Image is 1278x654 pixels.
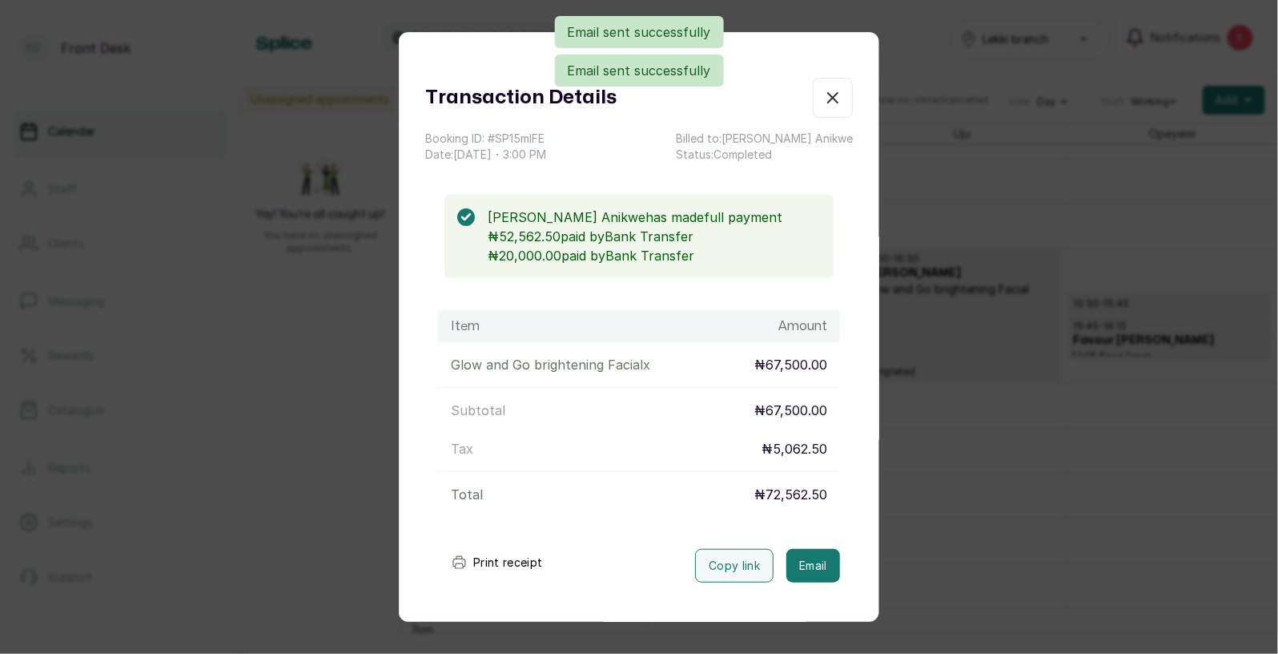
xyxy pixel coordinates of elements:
[488,246,821,265] p: ₦20,000.00 paid by Bank Transfer
[676,147,853,163] p: Status: Completed
[754,355,827,374] p: ₦67,500.00
[568,61,711,80] p: Email sent successfully
[425,147,546,163] p: Date: [DATE] ・ 3:00 PM
[488,227,821,246] p: ₦52,562.50 paid by Bank Transfer
[568,22,711,42] p: Email sent successfully
[762,439,827,458] p: ₦5,062.50
[425,83,617,112] h1: Transaction Details
[451,317,480,336] h1: Item
[676,131,853,147] p: Billed to: [PERSON_NAME] Anikwe
[488,208,821,227] p: [PERSON_NAME] Anikwe has made full payment
[778,317,827,336] h1: Amount
[695,549,774,583] button: Copy link
[786,549,840,583] button: Email
[754,401,827,420] p: ₦67,500.00
[451,485,483,504] p: Total
[425,131,546,147] p: Booking ID: # SP15mlFE
[451,401,505,420] p: Subtotal
[438,547,556,579] button: Print receipt
[754,485,827,504] p: ₦72,562.50
[451,439,473,458] p: Tax
[451,355,650,374] p: Glow and Go brightening Facial x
